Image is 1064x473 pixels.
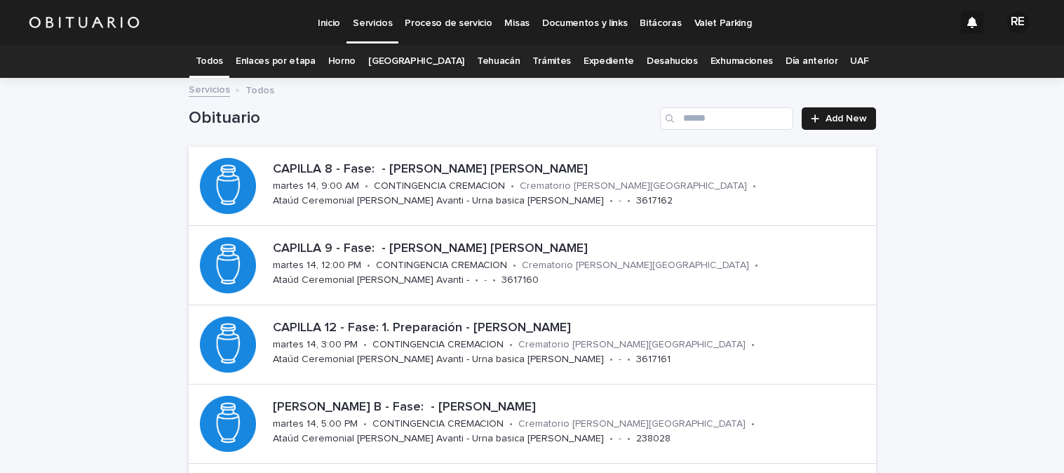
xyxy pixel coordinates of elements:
[711,45,773,78] a: Exhumaciones
[273,418,358,430] p: martes 14, 5:00 PM
[619,195,621,207] p: -
[520,180,747,192] p: Crematorio [PERSON_NAME][GEOGRAPHIC_DATA]
[368,45,464,78] a: [GEOGRAPHIC_DATA]
[509,339,513,351] p: •
[647,45,698,78] a: Desahucios
[196,45,223,78] a: Todos
[273,339,358,351] p: martes 14, 3:00 PM
[511,180,514,192] p: •
[751,339,755,351] p: •
[627,354,631,366] p: •
[755,260,758,272] p: •
[850,45,868,78] a: UAF
[802,107,875,130] a: Add New
[513,260,516,272] p: •
[501,274,539,286] p: 3617160
[189,147,876,226] a: CAPILLA 8 - Fase: - [PERSON_NAME] [PERSON_NAME]martes 14, 9:00 AM•CONTINGENCIA CREMACION•Cremator...
[189,385,876,464] a: [PERSON_NAME] B - Fase: - [PERSON_NAME]martes 14, 5:00 PM•CONTINGENCIA CREMACION•Crematorio [PERS...
[532,45,571,78] a: Trámites
[753,180,756,192] p: •
[328,45,356,78] a: Horno
[636,195,673,207] p: 3617162
[477,45,520,78] a: Tehuacán
[273,180,359,192] p: martes 14, 9:00 AM
[610,195,613,207] p: •
[610,433,613,445] p: •
[522,260,749,272] p: Crematorio [PERSON_NAME][GEOGRAPHIC_DATA]
[273,433,604,445] p: Ataúd Ceremonial [PERSON_NAME] Avanti - Urna basica [PERSON_NAME]
[273,195,604,207] p: Ataúd Ceremonial [PERSON_NAME] Avanti - Urna basica [PERSON_NAME]
[1006,11,1029,34] div: RE
[236,45,316,78] a: Enlaces por etapa
[189,226,876,305] a: CAPILLA 9 - Fase: - [PERSON_NAME] [PERSON_NAME]martes 14, 12:00 PM•CONTINGENCIA CREMACION•Cremato...
[374,180,505,192] p: CONTINGENCIA CREMACION
[273,321,870,336] p: CAPILLA 12 - Fase: 1. Preparación - [PERSON_NAME]
[627,195,631,207] p: •
[660,107,793,130] input: Search
[245,81,274,97] p: Todos
[636,433,671,445] p: 238028
[372,418,504,430] p: CONTINGENCIA CREMACION
[826,114,867,124] span: Add New
[584,45,634,78] a: Expediente
[518,339,746,351] p: Crematorio [PERSON_NAME][GEOGRAPHIC_DATA]
[365,180,368,192] p: •
[189,108,655,128] h1: Obituario
[273,260,361,272] p: martes 14, 12:00 PM
[363,418,367,430] p: •
[518,418,746,430] p: Crematorio [PERSON_NAME][GEOGRAPHIC_DATA]
[273,162,870,178] p: CAPILLA 8 - Fase: - [PERSON_NAME] [PERSON_NAME]
[273,274,469,286] p: Ataúd Ceremonial [PERSON_NAME] Avanti -
[363,339,367,351] p: •
[492,274,496,286] p: •
[273,241,870,257] p: CAPILLA 9 - Fase: - [PERSON_NAME] [PERSON_NAME]
[273,354,604,366] p: Ataúd Ceremonial [PERSON_NAME] Avanti - Urna basica [PERSON_NAME]
[367,260,370,272] p: •
[28,8,140,36] img: HUM7g2VNRLqGMmR9WVqf
[376,260,507,272] p: CONTINGENCIA CREMACION
[636,354,671,366] p: 3617161
[751,418,755,430] p: •
[273,400,870,415] p: [PERSON_NAME] B - Fase: - [PERSON_NAME]
[619,433,621,445] p: -
[372,339,504,351] p: CONTINGENCIA CREMACION
[786,45,837,78] a: Día anterior
[475,274,478,286] p: •
[484,274,487,286] p: -
[627,433,631,445] p: •
[619,354,621,366] p: -
[189,305,876,385] a: CAPILLA 12 - Fase: 1. Preparación - [PERSON_NAME]martes 14, 3:00 PM•CONTINGENCIA CREMACION•Cremat...
[610,354,613,366] p: •
[189,81,230,97] a: Servicios
[509,418,513,430] p: •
